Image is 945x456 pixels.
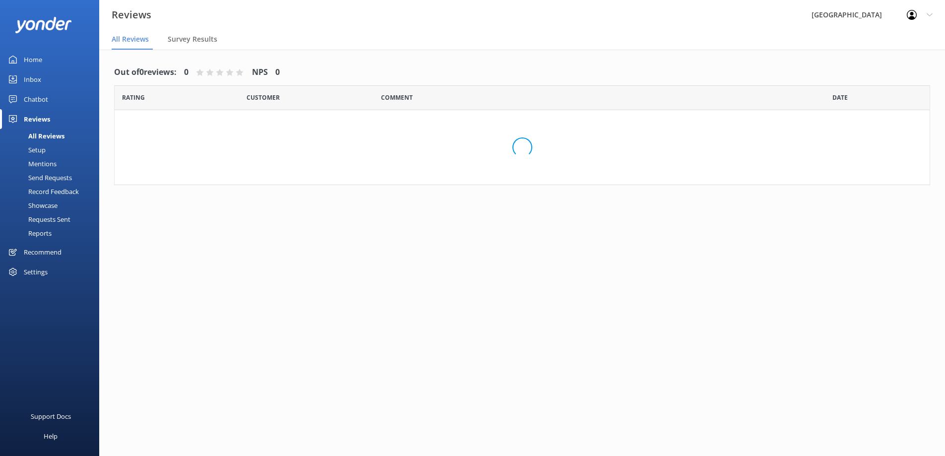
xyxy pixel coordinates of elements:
div: Settings [24,262,48,282]
div: Reports [6,226,52,240]
img: yonder-white-logo.png [15,17,72,33]
div: All Reviews [6,129,64,143]
a: Record Feedback [6,185,99,198]
span: Date [122,93,145,102]
a: Mentions [6,157,99,171]
span: Date [832,93,848,102]
div: Inbox [24,69,41,89]
a: Reports [6,226,99,240]
div: Requests Sent [6,212,70,226]
a: Send Requests [6,171,99,185]
div: Support Docs [31,406,71,426]
div: Recommend [24,242,62,262]
span: Question [381,93,413,102]
h4: NPS [252,66,268,79]
div: Send Requests [6,171,72,185]
span: All Reviews [112,34,149,44]
div: Record Feedback [6,185,79,198]
h3: Reviews [112,7,151,23]
h4: 0 [184,66,189,79]
a: Requests Sent [6,212,99,226]
a: Setup [6,143,99,157]
h4: 0 [275,66,280,79]
h4: Out of 0 reviews: [114,66,177,79]
div: Setup [6,143,46,157]
div: Help [44,426,58,446]
div: Chatbot [24,89,48,109]
div: Mentions [6,157,57,171]
a: Showcase [6,198,99,212]
span: Survey Results [168,34,217,44]
div: Showcase [6,198,58,212]
div: Home [24,50,42,69]
div: Reviews [24,109,50,129]
a: All Reviews [6,129,99,143]
span: Date [247,93,280,102]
